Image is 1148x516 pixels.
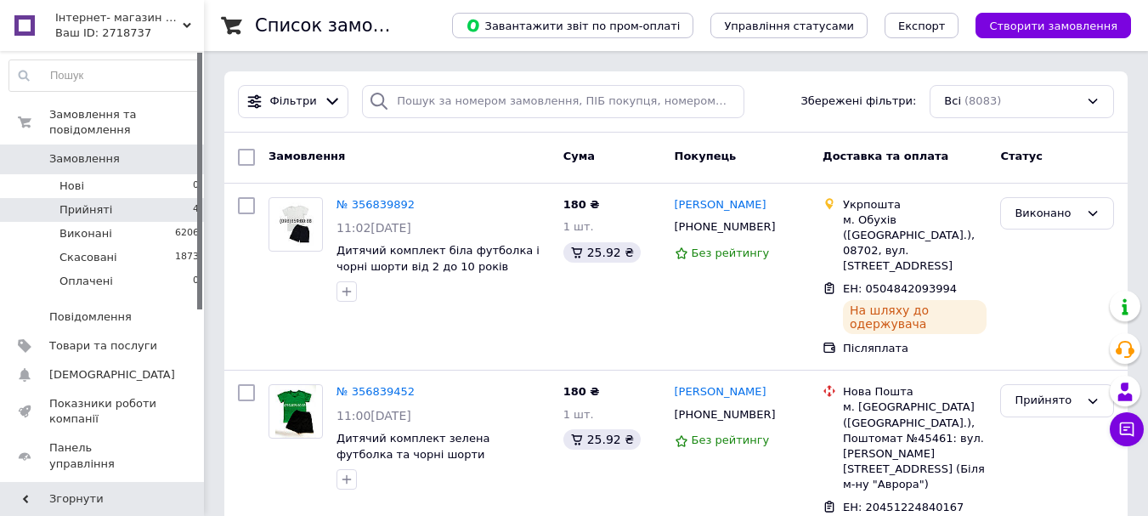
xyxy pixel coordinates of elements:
[843,300,987,334] div: На шляху до одержувача
[270,94,317,110] span: Фільтри
[563,198,600,211] span: 180 ₴
[1015,205,1079,223] div: Виконано
[800,94,916,110] span: Збережені фільтри:
[843,501,964,513] span: ЕН: 20451224840167
[193,179,199,194] span: 0
[843,213,987,275] div: м. Обухів ([GEOGRAPHIC_DATA].), 08702, вул. [STREET_ADDRESS]
[724,20,854,32] span: Управління статусами
[1015,392,1079,410] div: Прийнято
[49,309,132,325] span: Повідомлення
[49,367,175,383] span: [DEMOGRAPHIC_DATA]
[59,202,112,218] span: Прийняті
[49,107,204,138] span: Замовлення та повідомлення
[563,150,595,162] span: Cума
[275,385,316,438] img: Фото товару
[823,150,948,162] span: Доставка та оплата
[1000,150,1043,162] span: Статус
[675,197,766,213] a: [PERSON_NAME]
[269,197,323,252] a: Фото товару
[710,13,868,38] button: Управління статусами
[563,220,594,233] span: 1 шт.
[193,202,199,218] span: 4
[49,396,157,427] span: Показники роботи компанії
[675,150,737,162] span: Покупець
[55,10,183,26] span: Інтернет- магазин дитячого одягу Odejdaopt.in.ua -- "ФутболкаShop"
[843,341,987,356] div: Післяплата
[843,400,987,492] div: м. [GEOGRAPHIC_DATA] ([GEOGRAPHIC_DATA].), Поштомат №45461: вул. [PERSON_NAME][STREET_ADDRESS] (Б...
[466,18,680,33] span: Завантажити звіт по пром-оплаті
[175,226,199,241] span: 6206
[843,197,987,213] div: Укрпошта
[49,440,157,471] span: Панель управління
[843,384,987,400] div: Нова Пошта
[563,385,600,398] span: 180 ₴
[269,150,345,162] span: Замовлення
[59,250,117,265] span: Скасовані
[336,198,415,211] a: № 356839892
[59,179,84,194] span: Нові
[275,198,317,251] img: Фото товару
[671,216,779,238] div: [PHONE_NUMBER]
[898,20,946,32] span: Експорт
[692,247,770,259] span: Без рейтингу
[193,274,199,289] span: 0
[59,226,112,241] span: Виконані
[55,26,204,41] div: Ваш ID: 2718737
[885,13,959,38] button: Експорт
[563,429,641,450] div: 25.92 ₴
[671,404,779,426] div: [PHONE_NUMBER]
[336,385,415,398] a: № 356839452
[49,338,157,354] span: Товари та послуги
[976,13,1131,38] button: Створити замовлення
[989,20,1117,32] span: Створити замовлення
[563,408,594,421] span: 1 шт.
[452,13,693,38] button: Завантажити звіт по пром-оплаті
[336,409,411,422] span: 11:00[DATE]
[255,15,427,36] h1: Список замовлень
[675,384,766,400] a: [PERSON_NAME]
[336,244,540,288] a: Дитячий комплект біла футболка і чорні шорти від 2 до 10 років 30(110/116)
[959,19,1131,31] a: Створити замовлення
[964,94,1001,107] span: (8083)
[843,282,957,295] span: ЕН: 0504842093994
[59,274,113,289] span: Оплачені
[336,432,489,476] a: Дитячий комплект зелена футболка та чорні шорти 32(122/128)
[49,151,120,167] span: Замовлення
[1110,412,1144,446] button: Чат з покупцем
[362,85,744,118] input: Пошук за номером замовлення, ПІБ покупця, номером телефону, Email, номером накладної
[9,60,200,91] input: Пошук
[692,434,770,446] span: Без рейтингу
[336,221,411,235] span: 11:02[DATE]
[563,242,641,263] div: 25.92 ₴
[269,384,323,439] a: Фото товару
[944,94,961,110] span: Всі
[175,250,199,265] span: 1873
